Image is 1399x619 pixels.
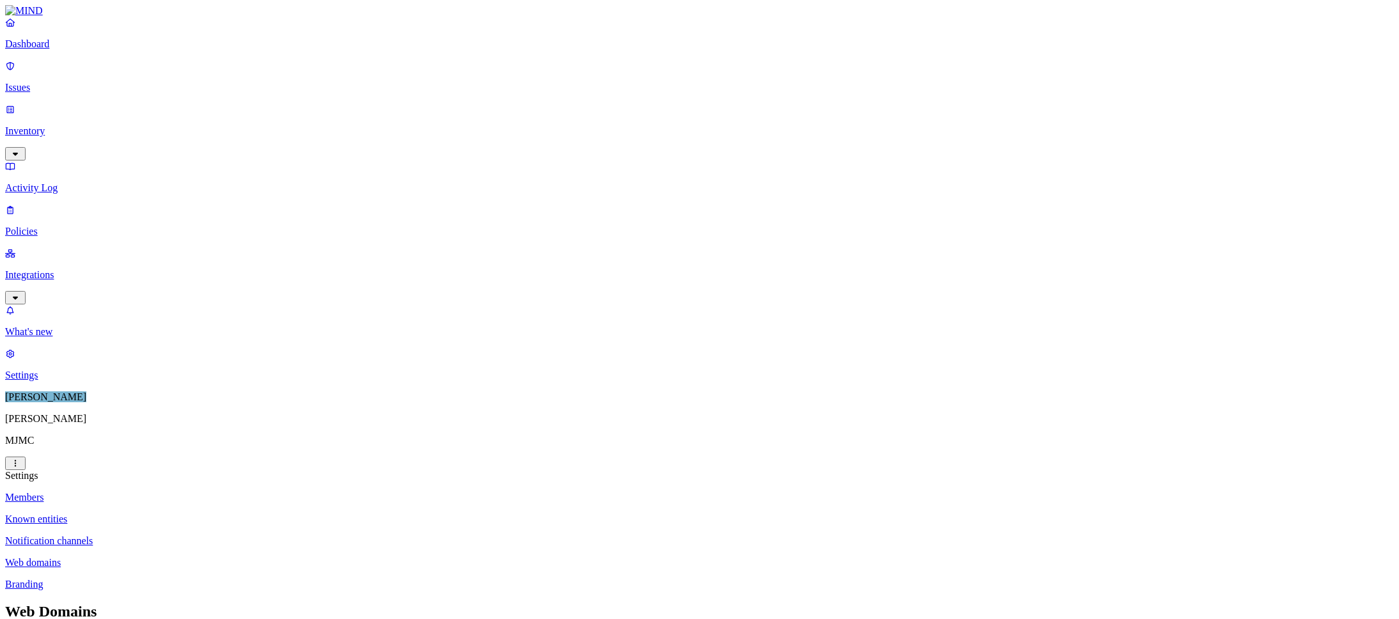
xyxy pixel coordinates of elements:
[5,17,1394,50] a: Dashboard
[5,82,1394,93] p: Issues
[5,125,1394,137] p: Inventory
[5,391,86,402] span: [PERSON_NAME]
[5,5,43,17] img: MIND
[5,348,1394,381] a: Settings
[5,226,1394,237] p: Policies
[5,269,1394,281] p: Integrations
[5,38,1394,50] p: Dashboard
[5,535,1394,547] a: Notification channels
[5,370,1394,381] p: Settings
[5,470,1394,482] div: Settings
[5,304,1394,338] a: What's new
[5,492,1394,503] a: Members
[5,104,1394,159] a: Inventory
[5,5,1394,17] a: MIND
[5,182,1394,194] p: Activity Log
[5,557,1394,568] a: Web domains
[5,204,1394,237] a: Policies
[5,435,1394,446] p: MJMC
[5,60,1394,93] a: Issues
[5,579,1394,590] a: Branding
[5,161,1394,194] a: Activity Log
[5,513,1394,525] a: Known entities
[5,247,1394,302] a: Integrations
[5,326,1394,338] p: What's new
[5,413,1394,425] p: [PERSON_NAME]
